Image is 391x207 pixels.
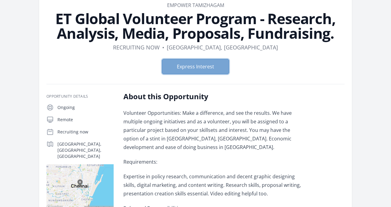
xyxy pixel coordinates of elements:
[57,129,114,135] p: Recruiting now
[123,172,302,198] p: Expertise in policy research, communication and decent graphic designing skills, digital marketin...
[123,92,302,101] h2: About this Opportunity
[123,158,302,166] p: Requirements:
[57,117,114,123] p: Remote
[46,94,114,99] h3: Opportunity Details
[167,43,278,52] dd: [GEOGRAPHIC_DATA], [GEOGRAPHIC_DATA]
[57,104,114,111] p: Ongoing
[123,109,302,151] p: Volunteer Opportunities: Make a difference, and see the results. We have multiple ongoing initiat...
[57,141,114,159] p: [GEOGRAPHIC_DATA], [GEOGRAPHIC_DATA], [GEOGRAPHIC_DATA]
[162,59,229,74] button: Express Interest
[167,2,224,9] a: Empower Tamizhagam
[46,11,345,41] h1: ET Global Volunteer Program - Research, Analysis, Media, Proposals, Fundraising.
[162,43,164,52] div: •
[113,43,160,52] dd: Recruiting now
